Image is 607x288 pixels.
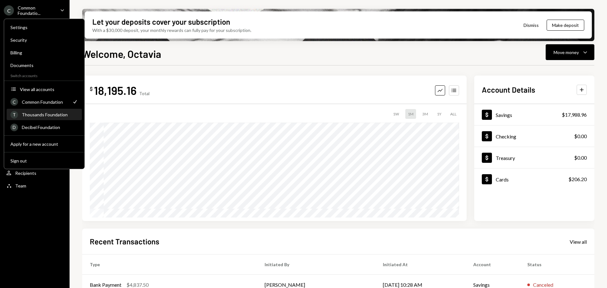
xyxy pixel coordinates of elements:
[554,49,579,56] div: Move money
[94,83,137,97] div: 18,195.16
[22,112,78,117] div: Thousands Foundation
[92,27,251,34] div: With a $30,000 deposit, your monthly rewards can fully pay for your subscription.
[7,84,82,95] button: View all accounts
[92,16,230,27] div: Let your deposits cover your subscription
[7,109,82,120] a: TThousands Foundation
[10,124,18,131] div: D
[570,239,587,245] div: View all
[4,167,66,179] a: Recipients
[7,138,82,150] button: Apply for a new account
[466,254,520,275] th: Account
[496,176,509,182] div: Cards
[474,147,594,168] a: Treasury$0.00
[496,155,515,161] div: Treasury
[482,84,535,95] h2: Account Details
[20,87,78,92] div: View all accounts
[574,154,587,162] div: $0.00
[420,109,431,119] div: 3M
[7,34,82,46] a: Security
[474,104,594,125] a: Savings$17,988.96
[574,132,587,140] div: $0.00
[10,158,78,163] div: Sign out
[4,5,14,15] div: C
[10,50,78,55] div: Billing
[405,109,416,119] div: 1M
[562,111,587,119] div: $17,988.96
[448,109,459,119] div: ALL
[4,180,66,191] a: Team
[496,133,516,139] div: Checking
[570,238,587,245] a: View all
[15,170,36,176] div: Recipients
[10,25,78,30] div: Settings
[474,169,594,190] a: Cards$206.20
[516,18,547,33] button: Dismiss
[7,121,82,133] a: DDecibel Foundation
[375,254,465,275] th: Initiated At
[7,21,82,33] a: Settings
[15,183,26,188] div: Team
[434,109,444,119] div: 1Y
[90,86,93,92] div: $
[10,111,18,119] div: T
[82,254,257,275] th: Type
[22,125,78,130] div: Decibel Foundation
[520,254,594,275] th: Status
[139,91,150,96] div: Total
[90,236,159,247] h2: Recent Transactions
[568,175,587,183] div: $206.20
[4,72,84,78] div: Switch accounts
[10,141,78,147] div: Apply for a new account
[496,112,512,118] div: Savings
[22,99,68,105] div: Common Foundation
[10,37,78,43] div: Security
[390,109,402,119] div: 1W
[10,98,18,106] div: C
[7,155,82,167] button: Sign out
[82,47,161,60] h1: Welcome, Octavia
[474,126,594,147] a: Checking$0.00
[546,44,594,60] button: Move money
[7,47,82,58] a: Billing
[10,63,78,68] div: Documents
[18,5,55,16] div: Common Foundatio...
[547,20,584,31] button: Make deposit
[7,59,82,71] a: Documents
[257,254,375,275] th: Initiated By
